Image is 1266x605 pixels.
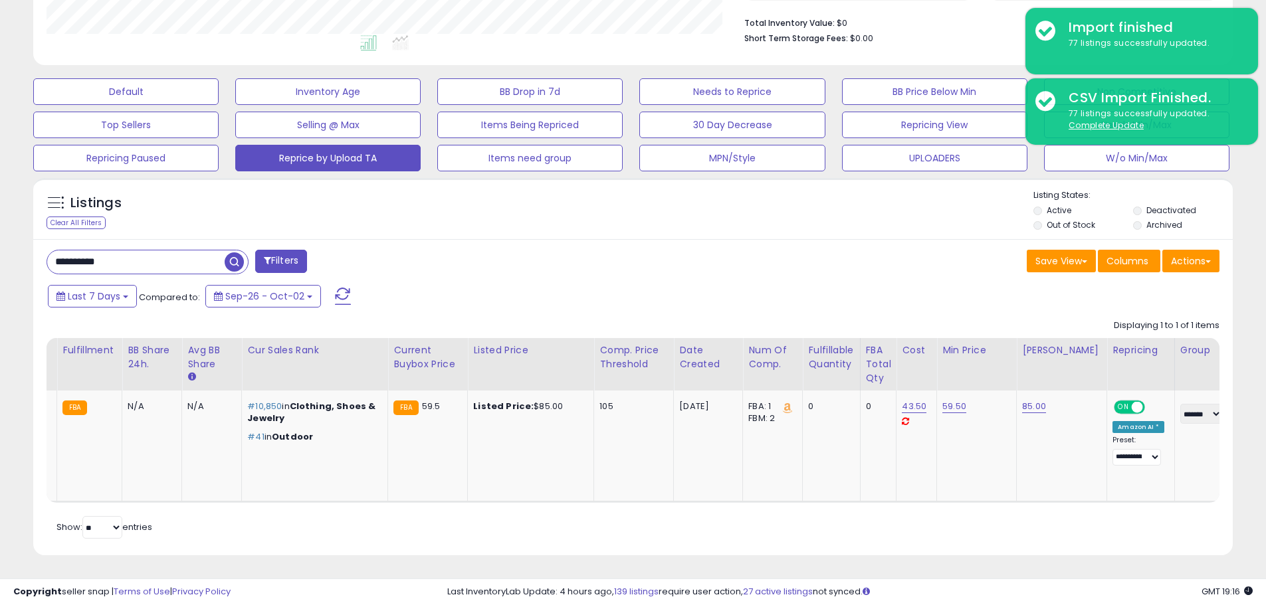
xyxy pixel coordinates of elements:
div: Fulfillment [62,343,116,357]
div: 0 [808,400,849,412]
span: Sep-26 - Oct-02 [225,290,304,303]
p: in [247,431,377,443]
b: Short Term Storage Fees: [744,33,848,44]
span: Columns [1107,254,1148,268]
a: 59.50 [942,400,966,413]
button: Repricing View [842,112,1027,138]
div: Amazon AI * [1112,421,1164,433]
div: FBA: 1 [748,400,792,412]
button: BB Price Below Min [842,78,1027,105]
strong: Copyright [13,585,62,598]
p: in [247,400,377,424]
button: Actions [1162,250,1219,272]
button: Last 7 Days [48,285,137,307]
div: Min Price [942,343,1011,357]
button: Top Sellers [33,112,219,138]
button: Columns [1098,250,1160,272]
div: FBA Total Qty [866,343,891,385]
button: Inventory Age [235,78,421,105]
div: 77 listings successfully updated. [1059,37,1248,50]
div: BB Share 24h. [128,343,176,371]
div: Last InventoryLab Update: 4 hours ago, require user action, not synced. [447,586,1253,598]
span: 2025-10-10 19:16 GMT [1202,585,1253,598]
div: [PERSON_NAME] [1022,343,1101,357]
button: MPN/Style [639,145,825,171]
a: 43.50 [902,400,926,413]
div: Num of Comp. [748,343,797,371]
span: OFF [1143,402,1164,413]
li: $0 [744,14,1210,30]
div: Clear All Filters [47,216,106,229]
label: Deactivated [1146,205,1196,216]
small: FBA [393,400,418,415]
th: CSV column name: cust_attr_3_Group [1174,338,1234,390]
button: Save View [1027,250,1096,272]
small: Avg BB Share. [187,371,195,383]
u: Complete Update [1069,120,1144,131]
span: #41 [247,430,264,443]
b: Listed Price: [473,400,534,412]
b: Total Inventory Value: [744,17,835,29]
span: Compared to: [139,291,200,303]
div: Avg BB Share [187,343,236,371]
div: 105 [599,400,663,412]
label: Active [1047,205,1071,216]
button: BB Drop in 7d [437,78,623,105]
button: Repricing Paused [33,145,219,171]
button: Reprice by Upload TA [235,145,421,171]
button: Selling @ Max [235,112,421,138]
button: W/o Min/Max [1044,145,1229,171]
button: Sep-26 - Oct-02 [205,285,321,307]
small: FBA [62,400,87,415]
span: Clothing, Shoes & Jewelry [247,400,375,424]
div: Import finished [1059,18,1248,37]
div: Listed Price [473,343,588,357]
label: Archived [1146,219,1182,230]
button: UPLOADERS [842,145,1027,171]
span: Outdoor [272,430,313,443]
button: Needs to Reprice [639,78,825,105]
div: 0 [866,400,887,412]
div: CSV Import Finished. [1059,88,1248,108]
span: Last 7 Days [68,290,120,303]
a: 139 listings [614,585,659,598]
div: Displaying 1 to 1 of 1 items [1114,319,1219,332]
div: N/A [128,400,171,412]
button: Items need group [437,145,623,171]
button: Filters [255,250,307,273]
div: N/A [187,400,231,412]
a: Terms of Use [114,585,170,598]
a: 85.00 [1022,400,1046,413]
button: Default [33,78,219,105]
div: FBM: 2 [748,412,792,424]
p: Listing States: [1033,189,1233,202]
button: Items Being Repriced [437,112,623,138]
div: Cost [902,343,931,357]
span: #10,850 [247,400,282,412]
h5: Listings [70,194,122,213]
div: $85.00 [473,400,583,412]
label: Out of Stock [1047,219,1095,230]
div: 77 listings successfully updated. [1059,108,1248,132]
div: Repricing [1112,343,1169,357]
span: Show: entries [56,521,152,533]
div: Current Buybox Price [393,343,462,371]
div: [DATE] [679,400,732,412]
div: Group [1180,343,1229,357]
span: ON [1115,402,1132,413]
div: Date Created [679,343,737,371]
div: Fulfillable Quantity [808,343,854,371]
div: Preset: [1112,436,1164,466]
div: seller snap | | [13,586,231,598]
a: 27 active listings [743,585,813,598]
a: Privacy Policy [172,585,231,598]
button: 30 Day Decrease [639,112,825,138]
span: $0.00 [850,32,873,44]
div: Cur Sales Rank [247,343,382,357]
div: Comp. Price Threshold [599,343,668,371]
span: 59.5 [422,400,441,412]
